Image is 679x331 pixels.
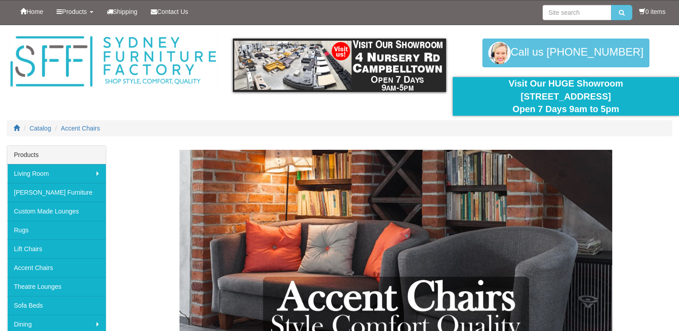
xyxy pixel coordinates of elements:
[7,240,106,258] a: Lift Chairs
[543,5,611,20] input: Site search
[7,296,106,315] a: Sofa Beds
[7,183,106,202] a: [PERSON_NAME] Furniture
[157,8,188,15] span: Contact Us
[7,164,106,183] a: Living Room
[50,0,100,23] a: Products
[460,77,672,116] div: Visit Our HUGE Showroom [STREET_ADDRESS] Open 7 Days 9am to 5pm
[26,8,43,15] span: Home
[7,221,106,240] a: Rugs
[7,277,106,296] a: Theatre Lounges
[7,34,219,89] img: Sydney Furniture Factory
[7,258,106,277] a: Accent Chairs
[7,146,106,164] div: Products
[30,125,51,132] a: Catalog
[100,0,145,23] a: Shipping
[62,8,87,15] span: Products
[113,8,138,15] span: Shipping
[13,0,50,23] a: Home
[144,0,195,23] a: Contact Us
[639,7,666,16] li: 0 items
[61,125,100,132] a: Accent Chairs
[233,39,446,92] img: showroom.gif
[7,202,106,221] a: Custom Made Lounges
